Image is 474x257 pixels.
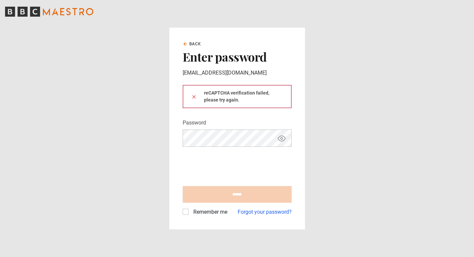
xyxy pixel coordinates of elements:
[183,119,206,127] label: Password
[183,41,201,47] a: Back
[183,50,292,64] h2: Enter password
[189,41,201,47] span: Back
[276,132,287,144] button: Show password
[183,152,284,178] iframe: reCAPTCHA
[183,85,292,108] div: reCAPTCHA verification failed, please try again.
[191,208,227,216] label: Remember me
[183,69,292,77] p: [EMAIL_ADDRESS][DOMAIN_NAME]
[5,7,93,17] svg: BBC Maestro
[238,208,292,216] a: Forgot your password?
